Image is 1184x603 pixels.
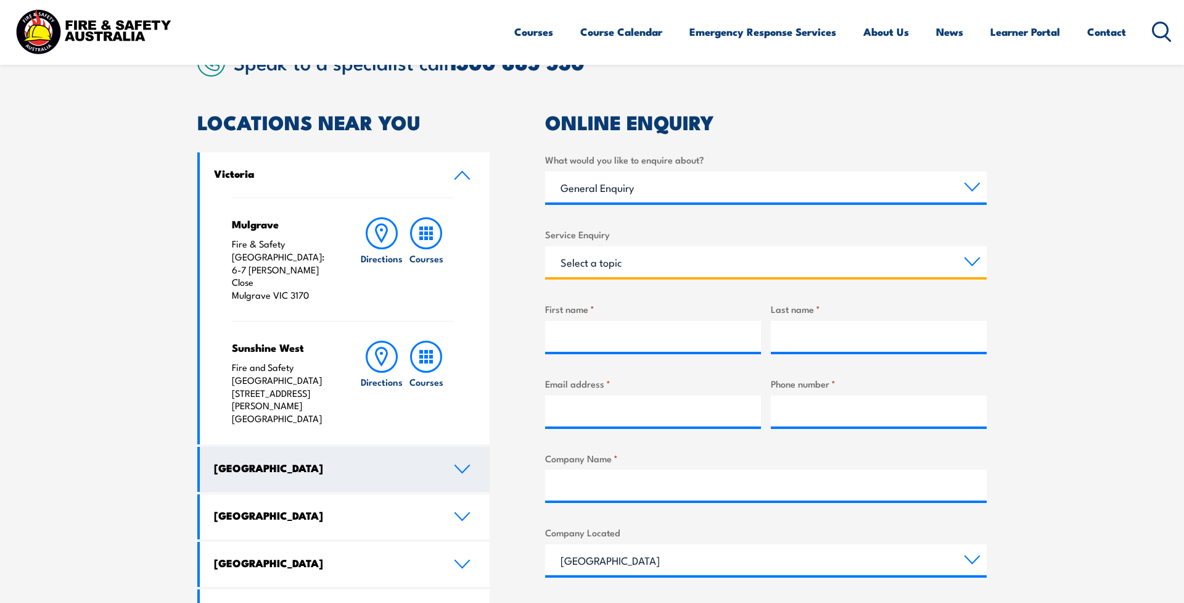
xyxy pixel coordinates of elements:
a: Directions [360,341,404,425]
a: Course Calendar [580,15,662,48]
label: Phone number [771,376,987,391]
label: What would you like to enquire about? [545,152,987,167]
a: Learner Portal [990,15,1060,48]
h4: [GEOGRAPHIC_DATA] [214,509,435,522]
label: First name [545,302,761,316]
h4: Victoria [214,167,435,180]
a: Emergency Response Services [689,15,836,48]
h6: Directions [361,252,403,265]
label: Company Located [545,525,987,539]
a: Courses [404,341,448,425]
h2: ONLINE ENQUIRY [545,113,987,130]
a: [GEOGRAPHIC_DATA] [200,494,490,539]
a: [GEOGRAPHIC_DATA] [200,542,490,587]
a: Courses [514,15,553,48]
label: Company Name [545,451,987,465]
h4: Sunshine West [232,341,335,354]
h2: Speak to a specialist call [234,51,987,73]
p: Fire & Safety [GEOGRAPHIC_DATA]: 6-7 [PERSON_NAME] Close Mulgrave VIC 3170 [232,238,335,302]
h4: [GEOGRAPHIC_DATA] [214,556,435,570]
label: Last name [771,302,987,316]
a: Directions [360,217,404,302]
p: Fire and Safety [GEOGRAPHIC_DATA] [STREET_ADDRESS][PERSON_NAME] [GEOGRAPHIC_DATA] [232,361,335,425]
h6: Courses [409,375,443,388]
label: Service Enquiry [545,227,987,241]
a: Victoria [200,152,490,198]
a: News [936,15,963,48]
label: Email address [545,376,761,391]
h2: LOCATIONS NEAR YOU [197,113,490,130]
h6: Courses [409,252,443,265]
h4: [GEOGRAPHIC_DATA] [214,461,435,475]
a: [GEOGRAPHIC_DATA] [200,447,490,492]
a: About Us [863,15,909,48]
a: Courses [404,217,448,302]
h4: Mulgrave [232,217,335,231]
a: Contact [1087,15,1126,48]
h6: Directions [361,375,403,388]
